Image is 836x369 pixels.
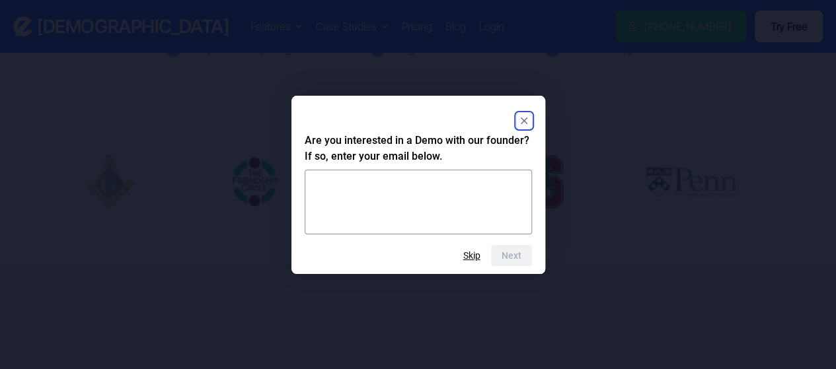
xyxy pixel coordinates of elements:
h2: Are you interested in a Demo with our founder? If so, enter your email below. [305,133,532,164]
button: Next question [491,245,532,266]
button: Skip [463,250,480,261]
button: Close [516,113,532,129]
textarea: Are you interested in a Demo with our founder? If so, enter your email below. [305,170,532,234]
dialog: Are you interested in a Demo with our founder? If so, enter your email below. [291,96,545,274]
